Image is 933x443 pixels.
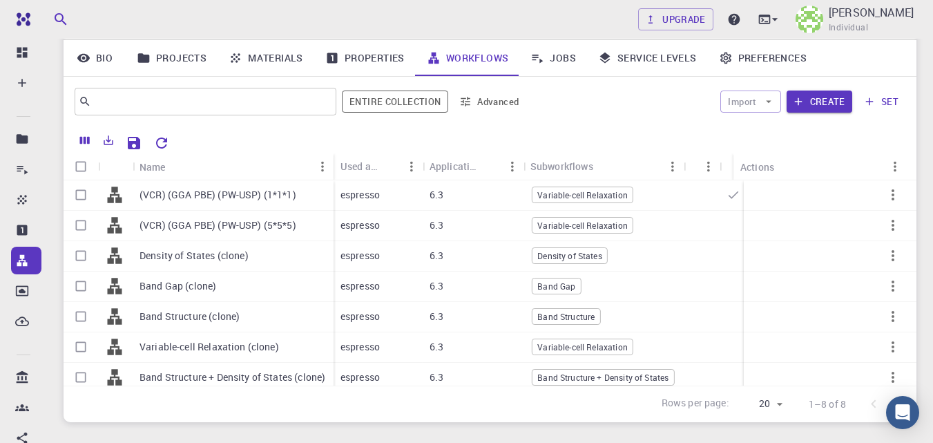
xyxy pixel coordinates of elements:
[884,155,906,178] button: Menu
[342,91,448,113] span: Filter throughout whole library including sets (folders)
[740,153,774,180] div: Actions
[340,310,380,323] p: espresso
[454,91,526,113] button: Advanced
[378,155,401,178] button: Sort
[519,40,587,76] a: Jobs
[314,40,416,76] a: Properties
[64,40,126,76] a: Bio
[340,370,380,384] p: espresso
[809,397,846,411] p: 1–8 of 8
[858,91,905,113] button: set
[735,394,787,414] div: 20
[662,155,684,178] button: Menu
[97,129,120,151] button: Export
[796,6,823,33] img: Taha Yusuf
[532,250,607,262] span: Density of States
[430,370,443,384] p: 6.3
[532,220,633,232] span: Variable-cell Relaxation
[120,129,148,157] button: Save Explorer Settings
[340,153,378,180] div: Used application
[140,218,296,232] p: (VCR) (GGA PBE) (PW-USP) (5*5*5)
[708,40,818,76] a: Preferences
[11,12,30,26] img: logo
[140,310,240,323] p: Band Structure (clone)
[340,279,380,293] p: espresso
[340,188,380,202] p: espresso
[140,249,249,263] p: Density of States (clone)
[532,281,580,292] span: Band Gap
[334,153,423,180] div: Used application
[430,310,443,323] p: 6.3
[73,129,97,151] button: Columns
[532,311,599,323] span: Band Structure
[684,153,720,180] div: Tags
[829,21,868,35] span: Individual
[530,153,593,180] div: Subworkflows
[140,153,166,180] div: Name
[532,341,633,353] span: Variable-cell Relaxation
[423,153,523,180] div: Application Version
[311,155,334,178] button: Menu
[733,153,906,180] div: Actions
[28,10,70,22] span: Destek
[140,340,279,354] p: Variable-cell Relaxation (clone)
[148,129,175,157] button: Reset Explorer Settings
[430,249,443,263] p: 6.3
[698,155,720,178] button: Menu
[523,153,684,180] div: Subworkflows
[430,188,443,202] p: 6.3
[430,279,443,293] p: 6.3
[340,218,380,232] p: espresso
[829,4,914,21] p: [PERSON_NAME]
[140,279,216,293] p: Band Gap (clone)
[340,249,380,263] p: espresso
[340,340,380,354] p: espresso
[401,155,423,178] button: Menu
[166,155,188,178] button: Sort
[140,370,325,384] p: Band Structure + Density of States (clone)
[133,153,334,180] div: Name
[342,91,448,113] button: Entire collection
[501,155,523,178] button: Menu
[787,91,852,113] button: Create
[886,396,919,429] div: Open Intercom Messenger
[218,40,314,76] a: Materials
[416,40,520,76] a: Workflows
[720,91,780,113] button: Import
[140,188,296,202] p: (VCR) (GGA PBE) (PW-USP) (1*1*1)
[430,340,443,354] p: 6.3
[430,153,479,180] div: Application Version
[662,396,729,412] p: Rows per page:
[98,153,133,180] div: Icon
[587,40,708,76] a: Service Levels
[532,372,673,384] span: Band Structure + Density of States
[430,218,443,232] p: 6.3
[593,155,615,178] button: Sort
[479,155,501,178] button: Sort
[126,40,218,76] a: Projects
[532,189,633,201] span: Variable-cell Relaxation
[638,8,713,30] a: Upgrade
